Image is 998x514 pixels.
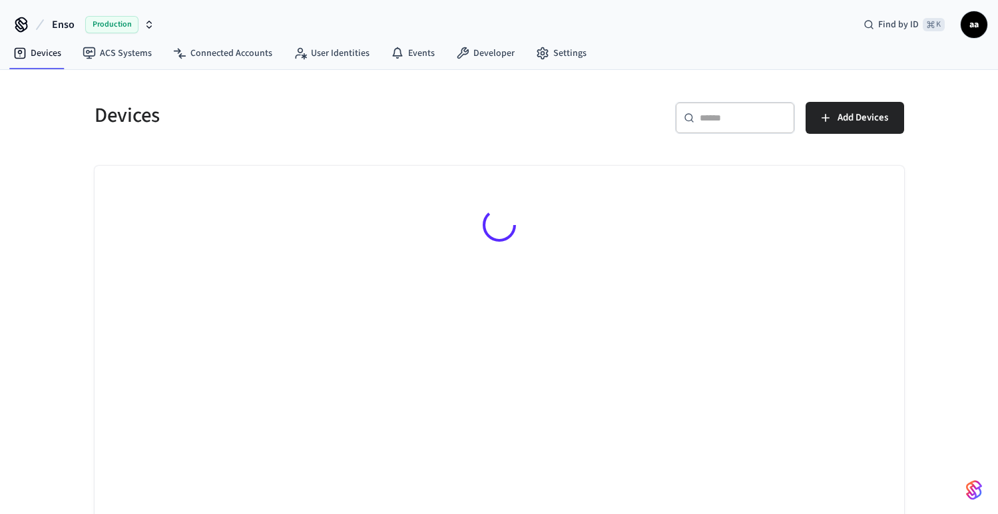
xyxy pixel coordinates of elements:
[3,41,72,65] a: Devices
[283,41,380,65] a: User Identities
[380,41,445,65] a: Events
[95,102,491,129] h5: Devices
[85,16,138,33] span: Production
[853,13,955,37] div: Find by ID⌘ K
[838,109,888,127] span: Add Devices
[962,13,986,37] span: aa
[445,41,525,65] a: Developer
[878,18,919,31] span: Find by ID
[806,102,904,134] button: Add Devices
[162,41,283,65] a: Connected Accounts
[525,41,597,65] a: Settings
[961,11,987,38] button: aa
[52,17,75,33] span: Enso
[72,41,162,65] a: ACS Systems
[966,479,982,501] img: SeamLogoGradient.69752ec5.svg
[923,18,945,31] span: ⌘ K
